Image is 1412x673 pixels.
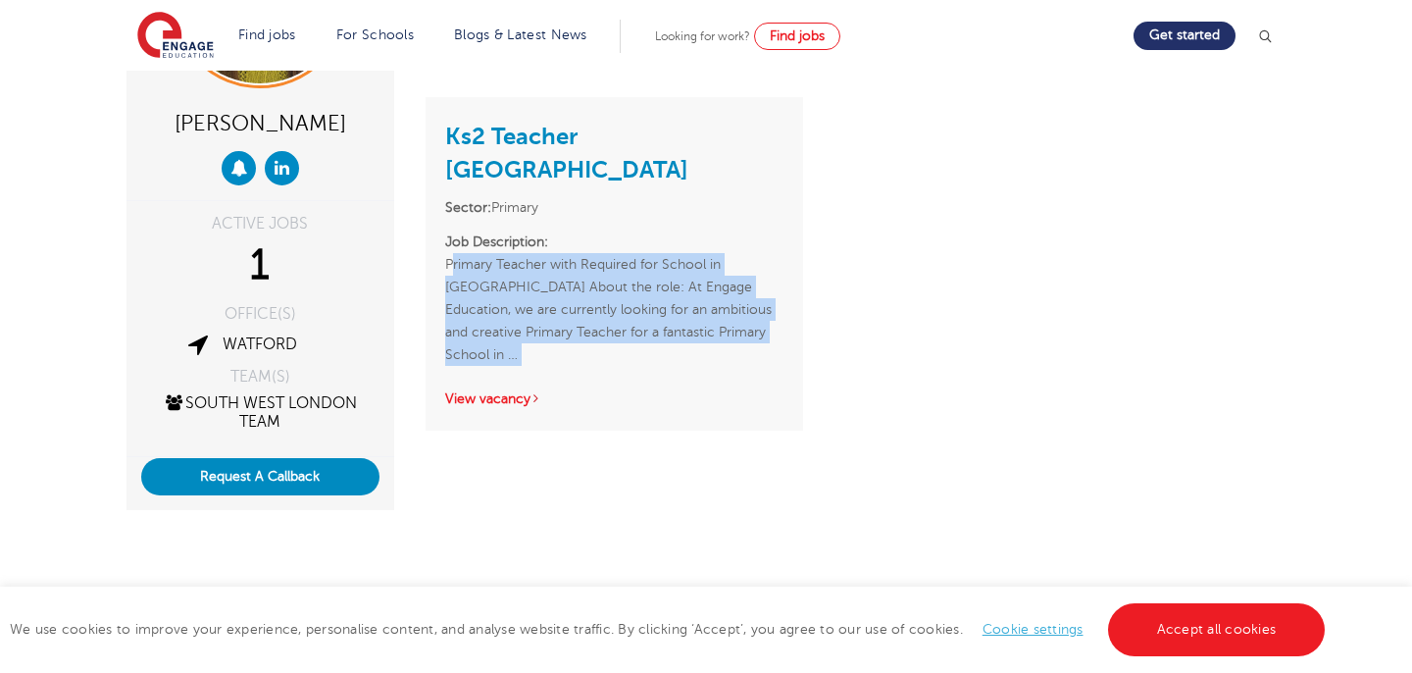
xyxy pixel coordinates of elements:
a: For Schools [336,27,414,42]
a: Ks2 Teacher [GEOGRAPHIC_DATA] [445,123,688,183]
a: Blogs & Latest News [454,27,587,42]
a: Watford [223,336,297,353]
a: Accept all cookies [1108,603,1326,656]
strong: Job Description: [445,234,548,249]
a: South West London Team [163,394,357,431]
a: Cookie settings [983,622,1084,637]
div: 1 [141,241,379,290]
div: ACTIVE JOBS [141,216,379,232]
a: Find jobs [754,23,840,50]
strong: Sector: [445,200,491,215]
span: Looking for work? [655,29,750,43]
a: View vacancy [445,391,541,406]
div: TEAM(S) [141,369,379,385]
div: [PERSON_NAME] [141,103,379,141]
a: Find jobs [238,27,296,42]
li: Primary [445,196,783,219]
span: We use cookies to improve your experience, personalise content, and analyse website traffic. By c... [10,622,1330,637]
div: OFFICE(S) [141,306,379,322]
span: Find jobs [770,28,825,43]
img: Engage Education [137,12,214,61]
p: Primary Teacher with Required for School in [GEOGRAPHIC_DATA] About the role: At Engage Education... [445,231,783,366]
a: Get started [1134,22,1235,50]
button: Request A Callback [141,458,379,495]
